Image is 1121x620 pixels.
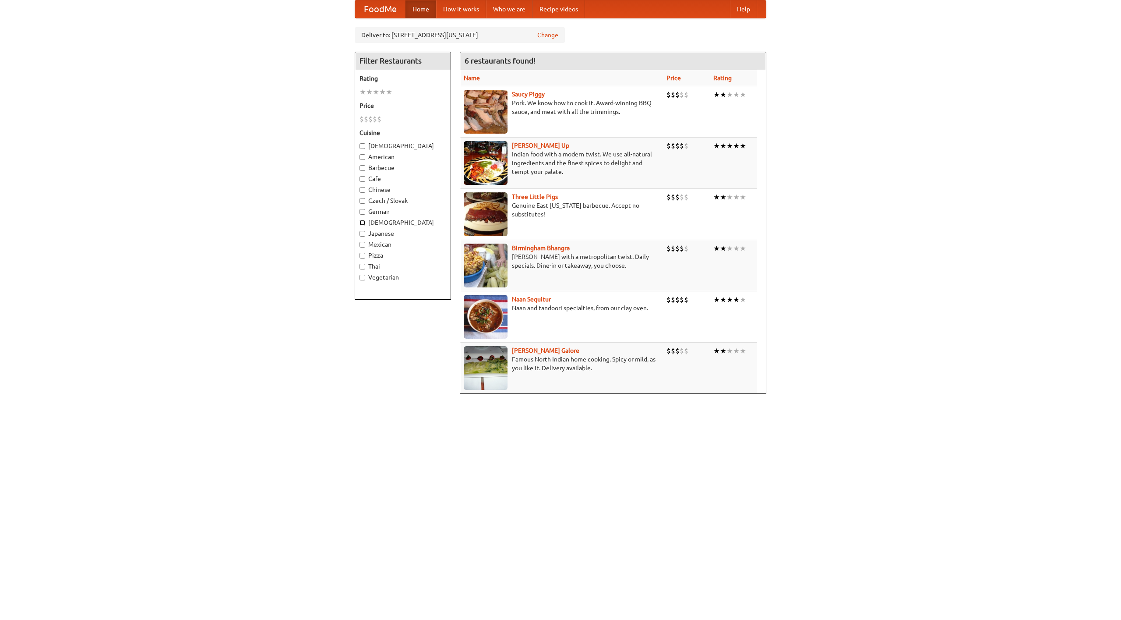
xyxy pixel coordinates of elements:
[671,141,675,151] li: $
[464,201,659,219] p: Genuine East [US_STATE] barbecue. Accept no substitutes!
[360,128,446,137] h5: Cuisine
[360,262,446,271] label: Thai
[740,244,746,253] li: ★
[720,244,726,253] li: ★
[465,57,536,65] ng-pluralize: 6 restaurants found!
[464,304,659,312] p: Naan and tandoori specialties, from our clay oven.
[512,142,569,149] a: [PERSON_NAME] Up
[730,0,757,18] a: Help
[666,295,671,305] li: $
[713,346,720,356] li: ★
[666,346,671,356] li: $
[360,176,365,182] input: Cafe
[464,346,508,390] img: currygalore.jpg
[733,346,740,356] li: ★
[680,295,684,305] li: $
[733,295,740,305] li: ★
[360,74,446,83] h5: Rating
[675,244,680,253] li: $
[386,87,392,97] li: ★
[360,142,446,150] label: [DEMOGRAPHIC_DATA]
[726,244,733,253] li: ★
[464,99,659,116] p: Pork. We know how to cook it. Award-winning BBQ sauce, and meat with all the trimmings.
[713,295,720,305] li: ★
[512,244,570,252] b: Birmingham Bhangra
[364,114,368,124] li: $
[666,74,681,81] a: Price
[486,0,532,18] a: Who we are
[733,192,740,202] li: ★
[360,154,365,160] input: American
[671,90,675,99] li: $
[360,220,365,226] input: [DEMOGRAPHIC_DATA]
[464,244,508,287] img: bhangra.jpg
[671,295,675,305] li: $
[537,31,558,39] a: Change
[355,0,405,18] a: FoodMe
[675,90,680,99] li: $
[464,252,659,270] p: [PERSON_NAME] with a metropolitan twist. Daily specials. Dine-in or takeaway, you choose.
[675,192,680,202] li: $
[740,141,746,151] li: ★
[512,193,558,200] a: Three Little Pigs
[355,27,565,43] div: Deliver to: [STREET_ADDRESS][US_STATE]
[675,141,680,151] li: $
[360,240,446,249] label: Mexican
[680,346,684,356] li: $
[360,101,446,110] h5: Price
[713,192,720,202] li: ★
[671,192,675,202] li: $
[684,141,688,151] li: $
[360,251,446,260] label: Pizza
[666,90,671,99] li: $
[666,244,671,253] li: $
[368,114,373,124] li: $
[360,242,365,248] input: Mexican
[360,163,446,172] label: Barbecue
[733,244,740,253] li: ★
[360,231,365,237] input: Japanese
[726,192,733,202] li: ★
[360,218,446,227] label: [DEMOGRAPHIC_DATA]
[512,91,545,98] a: Saucy Piggy
[360,229,446,238] label: Japanese
[740,346,746,356] li: ★
[680,141,684,151] li: $
[726,141,733,151] li: ★
[684,90,688,99] li: $
[726,295,733,305] li: ★
[360,152,446,161] label: American
[680,192,684,202] li: $
[713,90,720,99] li: ★
[675,346,680,356] li: $
[355,52,451,70] h4: Filter Restaurants
[360,165,365,171] input: Barbecue
[680,244,684,253] li: $
[464,150,659,176] p: Indian food with a modern twist. We use all-natural ingredients and the finest spices to delight ...
[373,87,379,97] li: ★
[684,346,688,356] li: $
[726,90,733,99] li: ★
[684,244,688,253] li: $
[464,355,659,372] p: Famous North Indian home cooking. Spicy or mild, as you like it. Delivery available.
[532,0,585,18] a: Recipe videos
[684,295,688,305] li: $
[726,346,733,356] li: ★
[360,87,366,97] li: ★
[740,295,746,305] li: ★
[720,90,726,99] li: ★
[360,185,446,194] label: Chinese
[720,141,726,151] li: ★
[671,346,675,356] li: $
[512,347,579,354] a: [PERSON_NAME] Galore
[464,74,480,81] a: Name
[379,87,386,97] li: ★
[360,275,365,280] input: Vegetarian
[713,141,720,151] li: ★
[405,0,436,18] a: Home
[360,187,365,193] input: Chinese
[512,296,551,303] a: Naan Sequitur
